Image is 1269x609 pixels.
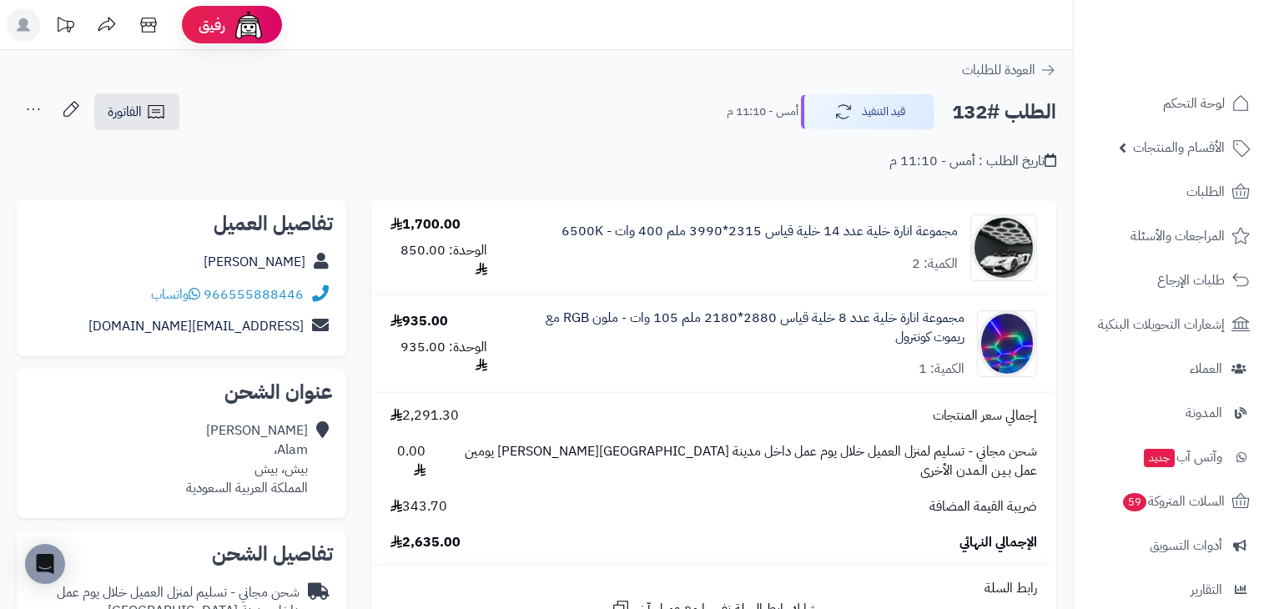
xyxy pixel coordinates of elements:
span: ضريبة القيمة المضافة [929,497,1037,516]
a: 966555888446 [204,284,304,304]
a: مجموعة انارة خلية عدد 8 خلية قياس 2880*2180 ملم 105 وات - ملون RGB مع ريموت كونترول [526,309,965,347]
span: العملاء [1190,357,1222,380]
div: الكمية: 2 [912,254,958,274]
span: العودة للطلبات [962,60,1035,80]
span: طلبات الإرجاع [1157,269,1225,292]
a: [PERSON_NAME] [204,252,305,272]
div: رابط السلة [378,579,1050,598]
div: 1,700.00 [390,215,461,234]
a: تحديثات المنصة [44,8,86,46]
div: الكمية: 1 [919,360,964,379]
span: التقارير [1191,578,1222,601]
a: العملاء [1084,349,1259,389]
span: المدونة [1186,401,1222,425]
span: 2,635.00 [390,533,461,552]
button: قيد التنفيذ [801,94,934,129]
a: العودة للطلبات [962,60,1056,80]
span: الإجمالي النهائي [959,533,1037,552]
a: الفاتورة [94,93,179,130]
span: جديد [1144,449,1175,467]
div: تاريخ الطلب : أمس - 11:10 م [889,152,1056,171]
h2: تفاصيل العميل [30,214,333,234]
span: الطلبات [1186,180,1225,204]
span: وآتس آب [1142,445,1222,469]
span: المراجعات والأسئلة [1131,224,1225,248]
span: 59 [1123,493,1146,511]
a: لوحة التحكم [1084,83,1259,123]
span: 343.70 [390,497,447,516]
img: 1756582290-14-90x90.png [971,214,1036,281]
div: 935.00 [390,312,448,331]
a: أدوات التسويق [1084,526,1259,566]
small: أمس - 11:10 م [727,103,798,120]
a: الطلبات [1084,172,1259,212]
a: واتساب [151,284,200,304]
div: Open Intercom Messenger [25,544,65,584]
a: طلبات الإرجاع [1084,260,1259,300]
span: رفيق [199,15,225,35]
a: مجموعة انارة خلية عدد 14 خلية قياس 2315*3990 ملم 400 وات - 6500K [561,222,958,241]
img: ai-face.png [232,8,265,42]
div: [PERSON_NAME] Alam، بيش، بيش المملكة العربية السعودية [186,421,308,497]
div: الوحدة: 850.00 [390,241,486,279]
span: السلات المتروكة [1121,490,1225,513]
span: 0.00 [390,442,425,481]
span: إجمالي سعر المنتجات [933,406,1037,425]
span: إشعارات التحويلات البنكية [1098,313,1225,336]
a: إشعارات التحويلات البنكية [1084,304,1259,345]
h2: الطلب #132 [952,95,1056,129]
span: لوحة التحكم [1163,92,1225,115]
span: الفاتورة [108,102,142,122]
span: أدوات التسويق [1150,534,1222,557]
span: 2,291.30 [390,406,459,425]
a: وآتس آبجديد [1084,437,1259,477]
a: المراجعات والأسئلة [1084,216,1259,256]
img: 1756670102-8-2-rgb-90x90.png [978,310,1036,377]
div: الوحدة: 935.00 [390,338,486,376]
a: السلات المتروكة59 [1084,481,1259,521]
a: [EMAIL_ADDRESS][DOMAIN_NAME] [88,316,304,336]
h2: عنوان الشحن [30,382,333,402]
h2: تفاصيل الشحن [30,544,333,564]
span: شحن مجاني - تسليم لمنزل العميل خلال يوم عمل داخل مدينة [GEOGRAPHIC_DATA][PERSON_NAME] يومين عمل ب... [442,442,1037,481]
a: المدونة [1084,393,1259,433]
span: الأقسام والمنتجات [1133,136,1225,159]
